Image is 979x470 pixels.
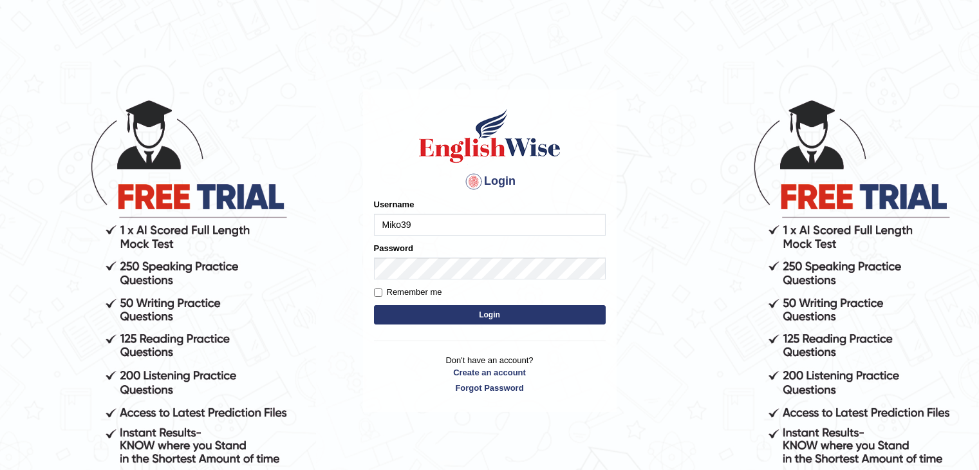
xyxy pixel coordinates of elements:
label: Username [374,198,415,211]
a: Create an account [374,366,606,379]
h4: Login [374,171,606,192]
p: Don't have an account? [374,354,606,394]
a: Forgot Password [374,382,606,394]
input: Remember me [374,288,382,297]
label: Remember me [374,286,442,299]
img: Logo of English Wise sign in for intelligent practice with AI [416,107,563,165]
button: Login [374,305,606,324]
label: Password [374,242,413,254]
